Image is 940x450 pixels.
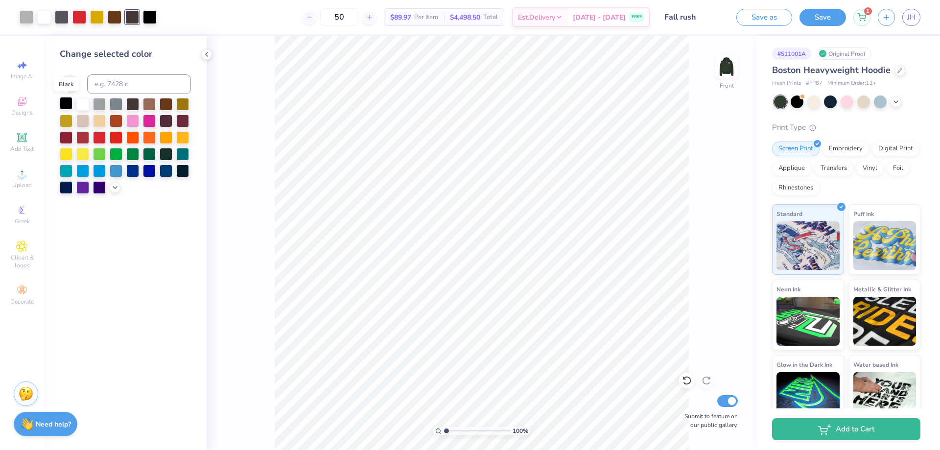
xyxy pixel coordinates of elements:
[772,418,920,440] button: Add to Cart
[772,161,811,176] div: Applique
[10,145,34,153] span: Add Text
[720,81,734,90] div: Front
[772,181,820,195] div: Rhinestones
[632,14,642,21] span: FREE
[887,161,910,176] div: Foil
[36,420,71,429] strong: Need help?
[15,217,30,225] span: Greek
[776,359,832,370] span: Glow in the Dark Ink
[657,7,729,27] input: Untitled Design
[772,47,811,60] div: # 511001A
[772,142,820,156] div: Screen Print
[53,77,79,91] div: Black
[772,79,801,88] span: Fresh Prints
[853,372,916,421] img: Water based Ink
[60,47,191,61] div: Change selected color
[853,221,916,270] img: Puff Ink
[5,254,39,269] span: Clipart & logos
[414,12,438,23] span: Per Item
[513,426,528,435] span: 100 %
[10,298,34,306] span: Decorate
[776,297,840,346] img: Neon Ink
[776,284,800,294] span: Neon Ink
[11,72,34,80] span: Image AI
[902,9,920,26] a: JH
[390,12,411,23] span: $89.97
[864,7,872,15] span: 1
[799,9,846,26] button: Save
[12,181,32,189] span: Upload
[573,12,626,23] span: [DATE] - [DATE]
[450,12,480,23] span: $4,498.50
[87,74,191,94] input: e.g. 7428 c
[814,161,853,176] div: Transfers
[872,142,919,156] div: Digital Print
[856,161,884,176] div: Vinyl
[772,64,891,76] span: Boston Heavyweight Hoodie
[776,209,802,219] span: Standard
[806,79,822,88] span: # FP87
[11,109,33,117] span: Designs
[736,9,792,26] button: Save as
[853,297,916,346] img: Metallic & Glitter Ink
[827,79,876,88] span: Minimum Order: 12 +
[853,209,874,219] span: Puff Ink
[483,12,498,23] span: Total
[518,12,555,23] span: Est. Delivery
[679,412,738,429] label: Submit to feature on our public gallery.
[717,57,736,76] img: Front
[853,284,911,294] span: Metallic & Glitter Ink
[822,142,869,156] div: Embroidery
[853,359,898,370] span: Water based Ink
[776,221,840,270] img: Standard
[772,122,920,133] div: Print Type
[907,12,916,23] span: JH
[776,372,840,421] img: Glow in the Dark Ink
[320,8,358,26] input: – –
[816,47,871,60] div: Original Proof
